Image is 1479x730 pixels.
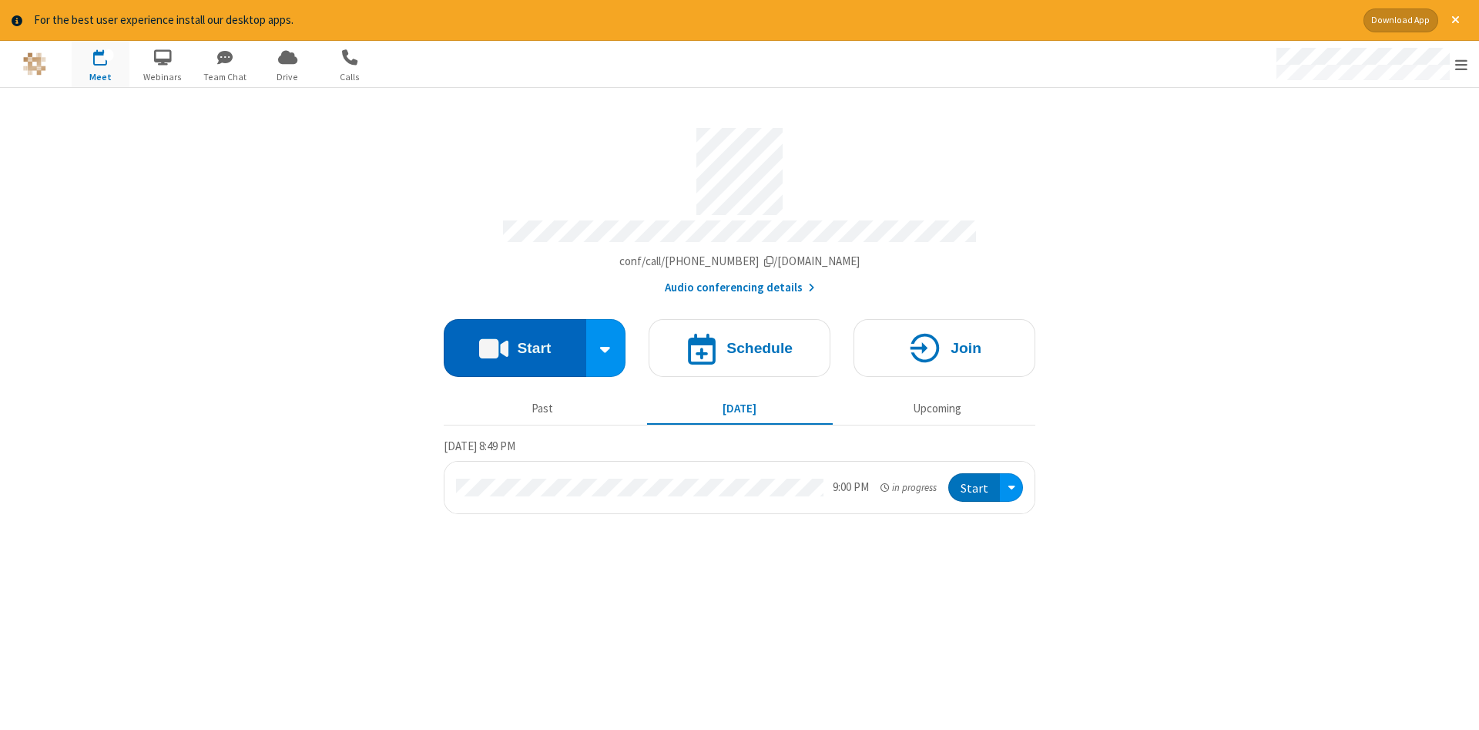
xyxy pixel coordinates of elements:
[72,70,129,84] span: Meet
[104,49,114,61] div: 1
[444,319,586,377] button: Start
[1444,8,1467,32] button: Close alert
[951,341,981,355] h4: Join
[321,70,379,84] span: Calls
[586,319,626,377] div: Start conference options
[134,70,192,84] span: Webinars
[444,439,515,453] span: [DATE] 8:49 PM
[647,395,833,424] button: [DATE]
[34,12,1352,29] div: For the best user experience install our desktop apps.
[1000,473,1023,502] div: Open menu
[665,279,815,297] button: Audio conferencing details
[854,319,1035,377] button: Join
[450,395,636,424] button: Past
[844,395,1030,424] button: Upcoming
[726,341,793,355] h4: Schedule
[444,116,1035,296] section: Account details
[444,437,1035,514] section: Today's Meetings
[833,479,869,496] div: 9:00 PM
[517,341,551,355] h4: Start
[880,480,937,495] em: in progress
[196,70,254,84] span: Team Chat
[1262,41,1479,87] div: Open menu
[619,253,860,271] button: Copy my meeting room linkCopy my meeting room link
[649,319,830,377] button: Schedule
[23,52,46,76] img: QA Selenium DO NOT DELETE OR CHANGE
[259,70,317,84] span: Drive
[948,473,1000,502] button: Start
[619,254,860,268] span: Copy my meeting room link
[1363,8,1438,32] button: Download App
[5,41,63,87] button: Logo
